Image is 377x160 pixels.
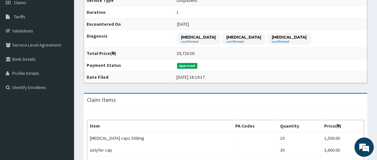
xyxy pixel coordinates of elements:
[87,97,116,103] h3: Claim Items
[226,40,261,43] small: confirmed
[14,14,25,20] span: Tariffs
[272,40,306,43] small: confirmed
[87,144,233,156] td: astyfer cap
[277,132,321,144] td: 10
[277,144,321,156] td: 30
[87,132,233,144] td: [MEDICAL_DATA] caps 500mg
[232,120,277,132] th: PA Codes
[322,132,364,144] td: 1,500.00
[84,59,174,71] th: Payment Status
[84,18,174,30] th: Encountered On
[84,30,174,48] th: Diagnosis
[322,120,364,132] th: Price(₦)
[176,50,194,57] div: 29,720.00
[84,71,174,83] th: Date Filed
[87,120,233,132] th: Item
[322,144,364,156] td: 3,600.00
[226,34,261,40] p: [MEDICAL_DATA]
[277,120,321,132] th: Quantity
[272,34,306,40] p: [MEDICAL_DATA]
[177,21,189,27] span: [DATE]
[84,48,174,59] th: Total Price(₦)
[84,6,174,18] th: Duration
[181,34,216,40] p: [MEDICAL_DATA]
[181,40,216,43] small: confirmed
[177,63,197,69] span: Approved
[176,74,205,80] div: [DATE] 18:19:17
[176,9,179,15] div: 1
